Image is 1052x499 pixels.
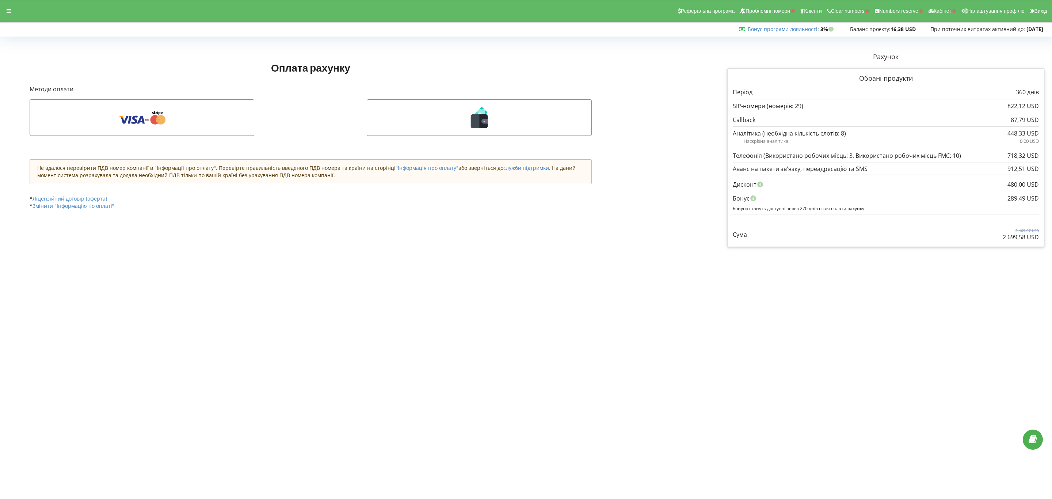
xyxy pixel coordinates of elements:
[1034,8,1047,14] span: Вихід
[804,8,822,14] span: Клієнти
[733,165,1039,172] div: Аванс на пакети зв'язку, переадресацію та SMS
[733,231,747,239] p: Сума
[681,8,735,14] span: Реферальна програма
[930,26,1025,33] span: При поточних витратах активний до:
[503,164,549,171] a: служби підтримки
[891,26,916,33] strong: 16,38 USD
[1007,191,1039,205] div: 289,49 USD
[748,26,819,33] span: :
[820,26,835,33] strong: 3%
[1011,116,1039,124] p: 87,79 USD
[744,138,788,145] span: Наскрізна аналітика
[1020,138,1039,145] p: 0,00 USD
[30,85,592,94] p: Методи оплати
[1007,165,1039,172] div: 912,51 USD
[850,26,891,33] span: Баланс проєкту:
[733,178,1039,191] div: Дисконт
[733,191,1039,205] div: Бонус
[30,159,592,184] div: Не вдалося перевірити ПДВ номер компанії в "Інформації про оплату". Перевірте правильність введен...
[1007,152,1039,160] p: 718,32 USD
[1007,102,1039,110] p: 822,12 USD
[831,8,865,14] span: Clear numbers
[1007,129,1039,138] p: 448,33 USD
[746,8,790,14] span: Проблемні номери
[879,8,918,14] span: Numbers reserve
[1026,26,1043,33] strong: [DATE]
[748,26,817,33] a: Бонус програми лояльності
[733,74,1039,83] p: Обрані продукти
[1003,228,1039,233] p: 3 469,07 USD
[967,8,1024,14] span: Налаштування профілю
[733,116,755,124] p: Callback
[727,52,1044,62] p: Рахунок
[733,88,752,96] p: Період
[733,102,803,110] p: SIP-номери (номерів: 29)
[396,164,458,171] a: "Інформація про оплату"
[1006,178,1039,191] div: -480,00 USD
[733,152,961,160] p: Телефонія (Використано робочих місць: 3, Використано робочих місць FMC: 10)
[30,61,592,74] h1: Оплата рахунку
[733,205,1039,212] p: Бонуси стануть доступні через 270 днів після оплати рахунку
[33,195,107,202] a: Ліцензійний договір (оферта)
[1003,233,1039,241] p: 2 699,58 USD
[33,202,114,209] a: Змінити "Інформацію по оплаті"
[733,129,846,138] p: Аналітика (необхідна кількість слотів: 8)
[1016,88,1039,96] p: 360 днів
[934,8,952,14] span: Кабінет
